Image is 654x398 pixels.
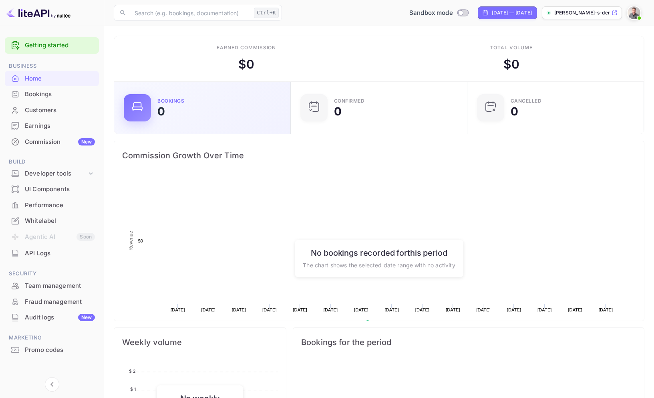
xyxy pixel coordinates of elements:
tspan: $ 2 [129,368,136,374]
span: Build [5,158,99,166]
div: Bookings [157,99,184,103]
span: Commission Growth Over Time [122,149,636,162]
text: [DATE] [507,307,521,312]
p: The chart shows the selected date range with no activity [303,261,455,269]
input: Search (e.g. bookings, documentation) [130,5,251,21]
h6: No bookings recorded for this period [303,248,455,257]
div: Audit logsNew [5,310,99,325]
a: CommissionNew [5,134,99,149]
text: [DATE] [201,307,215,312]
span: Marketing [5,333,99,342]
div: Earnings [5,118,99,134]
a: Earnings [5,118,99,133]
div: Bookings [5,87,99,102]
div: Earned commission [217,44,276,51]
a: Home [5,71,99,86]
a: Performance [5,198,99,212]
div: Fraud management [25,297,95,307]
text: [DATE] [262,307,277,312]
a: Whitelabel [5,213,99,228]
div: Developer tools [25,169,87,178]
div: Developer tools [5,167,99,181]
text: [DATE] [232,307,246,312]
text: [DATE] [324,307,338,312]
a: Getting started [25,41,95,50]
div: CommissionNew [5,134,99,150]
div: Customers [25,106,95,115]
button: Collapse navigation [45,377,59,392]
div: Whitelabel [25,216,95,226]
text: $0 [138,238,143,243]
span: Bookings for the period [301,336,636,349]
img: Mikael Söderberg [628,6,640,19]
div: Confirmed [334,99,365,103]
div: Customers [5,103,99,118]
p: [PERSON_NAME]-s-derberg-xwcte... [554,9,610,16]
text: [DATE] [293,307,307,312]
div: UI Components [5,182,99,197]
text: Revenue [128,231,134,251]
span: Business [5,62,99,71]
a: Promo codes [5,342,99,357]
text: [DATE] [476,307,491,312]
div: 0 [334,106,342,117]
div: Earnings [25,121,95,131]
a: API Logs [5,246,99,261]
div: $ 0 [238,55,254,73]
div: Performance [25,201,95,210]
a: Customers [5,103,99,117]
text: Revenue [373,320,393,326]
div: Getting started [5,37,99,54]
span: Weekly volume [122,336,278,349]
text: [DATE] [537,307,552,312]
div: CANCELLED [511,99,542,103]
div: $ 0 [503,55,519,73]
div: New [78,138,95,145]
div: Total volume [490,44,533,51]
text: [DATE] [446,307,460,312]
div: Home [25,74,95,83]
a: UI Components [5,182,99,196]
div: Switch to Production mode [406,8,471,18]
div: 0 [157,106,165,117]
a: Fraud management [5,294,99,309]
a: Team management [5,278,99,293]
span: Security [5,269,99,278]
div: Commission [25,137,95,147]
div: API Logs [25,249,95,258]
img: LiteAPI logo [6,6,70,19]
text: [DATE] [568,307,582,312]
div: Promo codes [25,345,95,355]
div: [DATE] — [DATE] [492,9,532,16]
a: Bookings [5,87,99,101]
span: Sandbox mode [409,8,453,18]
text: [DATE] [354,307,368,312]
text: [DATE] [384,307,399,312]
div: New [78,314,95,321]
div: Team management [25,281,95,291]
div: API Logs [5,246,99,261]
tspan: $ 1 [130,386,136,392]
div: Ctrl+K [254,8,279,18]
a: Audit logsNew [5,310,99,325]
div: Whitelabel [5,213,99,229]
text: [DATE] [599,307,613,312]
div: Audit logs [25,313,95,322]
div: Performance [5,198,99,213]
div: 0 [511,106,518,117]
text: [DATE] [171,307,185,312]
div: Bookings [25,90,95,99]
text: [DATE] [415,307,430,312]
div: UI Components [25,185,95,194]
